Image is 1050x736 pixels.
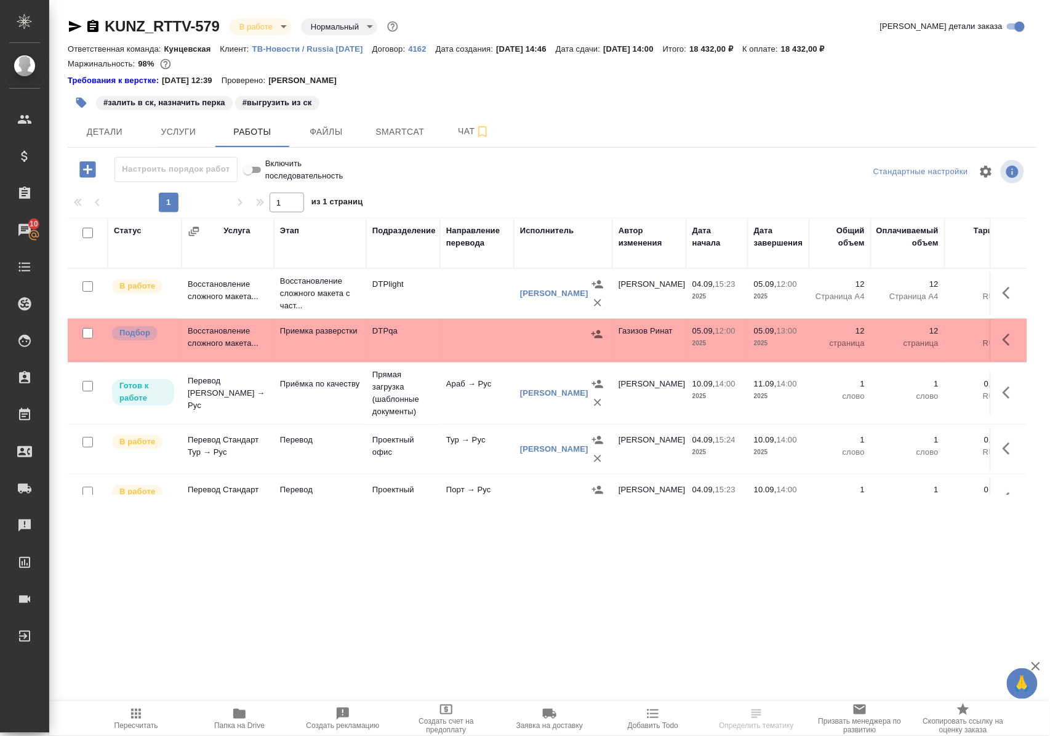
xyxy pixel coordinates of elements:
p: 2025 [754,390,803,402]
button: Назначить [588,431,607,449]
p: RUB [951,290,1000,303]
p: 0 [951,325,1000,337]
a: KUNZ_RTTV-579 [105,18,220,34]
button: В работе [236,22,276,32]
p: 1 [816,378,865,390]
span: 10 [22,218,46,230]
div: Этап [280,225,299,237]
td: Порт → Рус [440,478,514,521]
p: RUB [951,390,1000,402]
p: Перевод [280,484,360,496]
span: Включить последовательность [265,158,377,182]
button: Нормальный [307,22,363,32]
p: 05.09, [692,326,715,335]
td: Проектный офис [366,478,440,521]
p: Страница А4 [877,290,939,303]
p: Маржинальность: [68,59,138,68]
p: слово [877,390,939,402]
p: 04.09, [692,485,715,494]
p: 0,66 [951,484,1000,496]
span: Работы [223,124,282,140]
div: В работе [230,18,291,35]
button: Добавить тэг [68,89,95,116]
div: Статус [114,225,142,237]
a: [PERSON_NAME] [520,444,588,454]
div: Направление перевода [446,225,508,249]
p: В работе [119,486,155,498]
p: 15:23 [715,485,735,494]
span: Файлы [297,124,356,140]
td: DTPqa [366,319,440,362]
p: 04.09, [692,279,715,289]
p: 12 [816,278,865,290]
button: Скопировать ссылку [86,19,100,34]
p: 10.09, [754,485,777,494]
p: Перевод [280,434,360,446]
p: RUB [951,337,1000,350]
p: 2025 [692,290,742,303]
a: Требования к верстке: [68,74,162,87]
div: Оплачиваемый объем [876,225,939,249]
p: 12:00 [777,279,797,289]
td: Восстановление сложного макета... [182,272,274,315]
button: Добавить работу [71,157,105,182]
td: Араб → Рус [440,372,514,415]
p: Дата сдачи: [556,44,603,54]
p: 0,08 [951,378,1000,390]
p: 12 [816,325,865,337]
button: Назначить [588,375,607,393]
div: Нажми, чтобы открыть папку с инструкцией [68,74,162,87]
p: 14:00 [777,379,797,388]
p: 98% [138,59,157,68]
p: слово [877,446,939,458]
p: 14:00 [777,485,797,494]
div: Дата начала [692,225,742,249]
p: 10.09, [692,379,715,388]
button: Удалить [588,449,607,468]
p: 2025 [754,446,803,458]
div: Исполнитель может приступить к работе [111,378,175,407]
p: 1 [816,484,865,496]
p: 4162 [408,44,435,54]
button: Здесь прячутся важные кнопки [995,484,1025,513]
td: Перевод [PERSON_NAME] → Рус [182,369,274,418]
p: 2025 [754,290,803,303]
p: Клиент: [220,44,252,54]
div: Исполнитель выполняет работу [111,484,175,500]
button: Сгруппировать [188,225,200,238]
button: Здесь прячутся важные кнопки [995,378,1025,407]
span: Детали [75,124,134,140]
div: Можно подбирать исполнителей [111,325,175,342]
td: [PERSON_NAME] [612,272,686,315]
p: #выгрузить из ск [242,97,312,109]
p: 15:23 [715,279,735,289]
div: Исполнитель выполняет работу [111,434,175,450]
p: 14:00 [715,379,735,388]
p: 2025 [754,337,803,350]
button: Удалить [588,393,607,412]
p: [DATE] 12:39 [162,74,222,87]
p: 1 [877,484,939,496]
button: Здесь прячутся важные кнопки [995,278,1025,308]
p: Страница А4 [816,290,865,303]
a: [PERSON_NAME] [520,289,588,298]
p: страница [877,337,939,350]
p: 05.09, [754,279,777,289]
p: 05.09, [754,326,777,335]
p: 10.09, [754,435,777,444]
a: 10 [3,215,46,246]
td: Перевод Стандарт Тур → Рус [182,428,274,471]
p: [DATE] 14:00 [603,44,663,54]
button: Скопировать ссылку для ЯМессенджера [68,19,82,34]
td: Восстановление сложного макета... [182,319,274,362]
p: 04.09, [692,435,715,444]
p: 12 [877,325,939,337]
p: Готов к работе [119,380,167,404]
p: #залить в ск, назначить перка [103,97,225,109]
p: слово [816,390,865,402]
td: Тур → Рус [440,428,514,471]
td: Проектный офис [366,428,440,471]
div: Общий объем [816,225,865,249]
p: 13:00 [777,326,797,335]
p: В работе [119,280,155,292]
